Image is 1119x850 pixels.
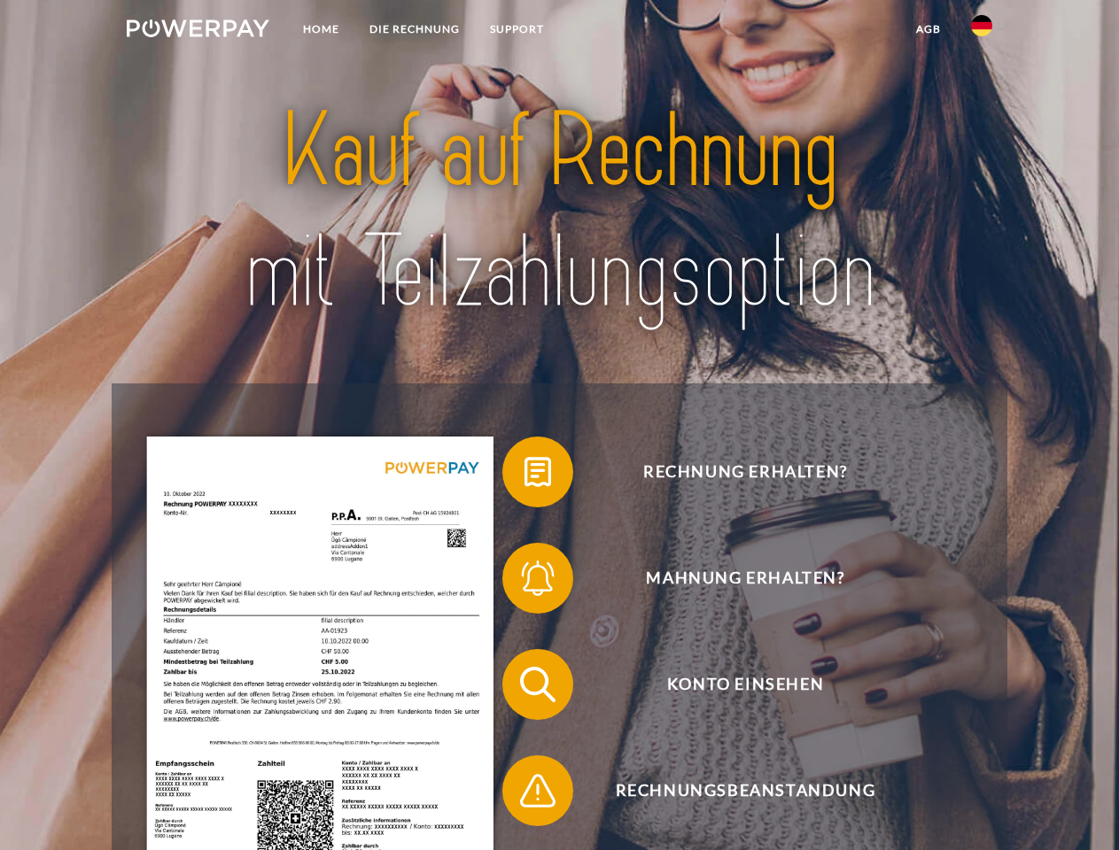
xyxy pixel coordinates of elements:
button: Mahnung erhalten? [502,543,963,614]
img: logo-powerpay-white.svg [127,19,269,37]
a: agb [901,13,956,45]
img: de [971,15,992,36]
a: Home [288,13,354,45]
span: Konto einsehen [528,649,962,720]
button: Rechnungsbeanstandung [502,755,963,826]
img: qb_bill.svg [516,450,560,494]
button: Konto einsehen [502,649,963,720]
img: qb_warning.svg [516,769,560,813]
span: Rechnungsbeanstandung [528,755,962,826]
span: Mahnung erhalten? [528,543,962,614]
img: qb_bell.svg [516,556,560,600]
a: SUPPORT [475,13,559,45]
span: Rechnung erhalten? [528,437,962,507]
img: title-powerpay_de.svg [169,85,950,339]
a: DIE RECHNUNG [354,13,475,45]
img: qb_search.svg [516,662,560,707]
button: Rechnung erhalten? [502,437,963,507]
